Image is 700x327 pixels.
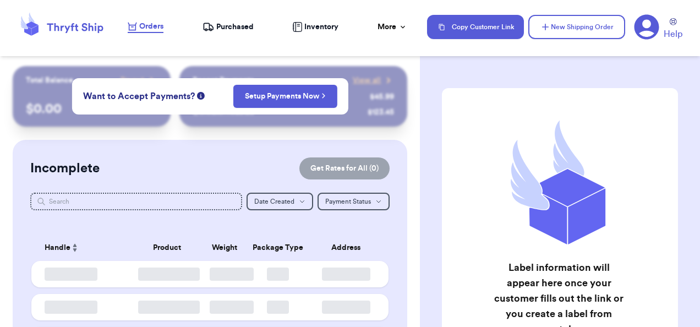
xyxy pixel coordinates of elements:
a: Setup Payments Now [245,91,326,102]
th: Package Type [246,235,310,261]
th: Product [132,235,203,261]
p: Total Balance [26,75,73,86]
span: Handle [45,242,70,254]
span: View all [353,75,381,86]
button: Payment Status [318,193,390,210]
button: New Shipping Order [528,15,625,39]
button: Copy Customer Link [427,15,524,39]
div: $ 123.45 [368,107,394,118]
div: More [378,21,407,32]
a: View all [353,75,394,86]
th: Weight [203,235,246,261]
span: Orders [139,21,163,32]
th: Address [310,235,389,261]
span: Purchased [216,21,254,32]
span: Payout [121,75,144,86]
button: Setup Payments Now [233,85,337,108]
a: Payout [121,75,157,86]
button: Date Created [247,193,313,210]
span: Want to Accept Payments? [83,90,195,103]
a: Purchased [203,21,254,32]
input: Search [30,193,242,210]
a: Inventory [292,21,338,32]
a: Orders [128,21,163,33]
span: Help [664,28,682,41]
div: $ 45.99 [370,91,394,102]
button: Sort ascending [70,241,79,254]
h2: Incomplete [30,160,100,177]
span: Date Created [254,198,294,205]
button: Get Rates for All (0) [299,157,390,179]
span: Payment Status [325,198,371,205]
a: Help [664,18,682,41]
p: Recent Payments [193,75,254,86]
p: $ 0.00 [26,100,157,118]
span: Inventory [304,21,338,32]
